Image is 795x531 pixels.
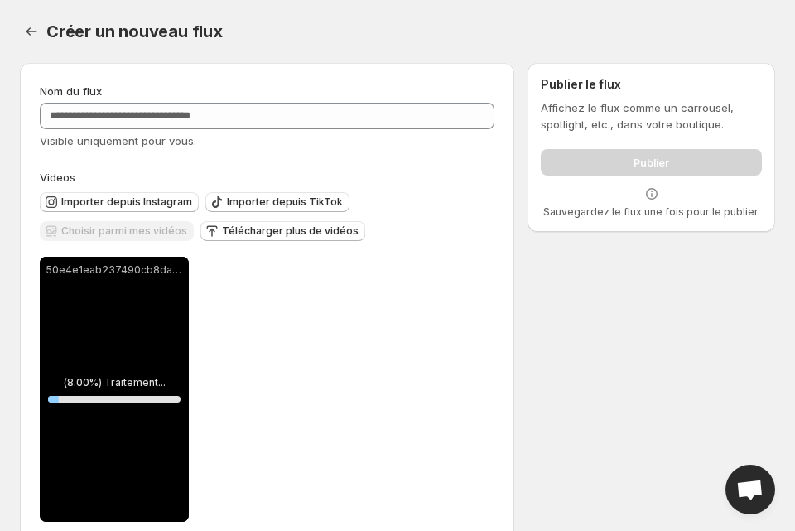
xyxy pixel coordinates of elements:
[40,192,199,212] button: Importer depuis Instagram
[40,257,189,522] div: 50e4e1eab237490cb8da77ffd7437175HD-720p-16Mbps-55990908(8.00%) Traitement...8%
[541,76,762,93] h2: Publier le flux
[543,205,760,219] p: Sauvegardez le flux une fois pour le publier.
[227,196,343,209] span: Importer depuis TikTok
[46,22,223,41] span: Créer un nouveau flux
[40,134,196,147] span: Visible uniquement pour vous.
[200,221,365,241] button: Télécharger plus de vidéos
[46,263,182,277] p: 50e4e1eab237490cb8da77ffd7437175HD-720p-16Mbps-55990908
[40,84,102,98] span: Nom du flux
[541,99,762,133] p: Affichez le flux comme un carrousel, spotlight, etc., dans votre boutique.
[222,224,359,238] span: Télécharger plus de vidéos
[61,196,192,209] span: Importer depuis Instagram
[40,171,75,184] span: Videos
[205,192,349,212] button: Importer depuis TikTok
[725,465,775,514] div: Open chat
[20,20,43,43] button: Paramètres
